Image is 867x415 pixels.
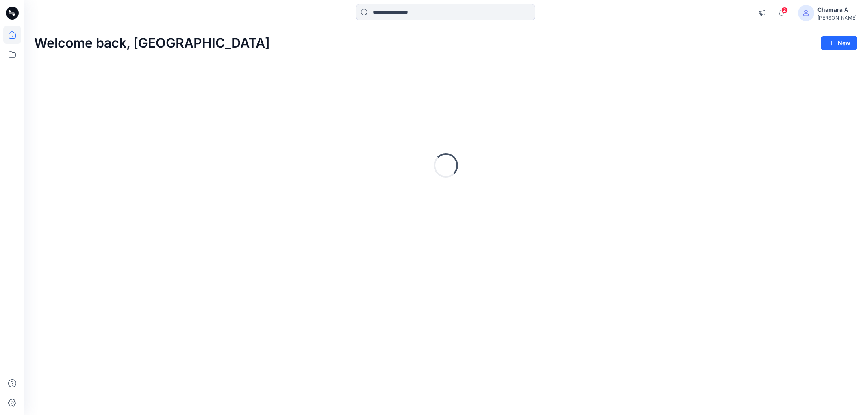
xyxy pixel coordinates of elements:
svg: avatar [803,10,809,16]
div: [PERSON_NAME] [817,15,857,21]
div: Chamara A [817,5,857,15]
h2: Welcome back, [GEOGRAPHIC_DATA] [34,36,270,51]
span: 2 [781,7,788,13]
button: New [821,36,857,50]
